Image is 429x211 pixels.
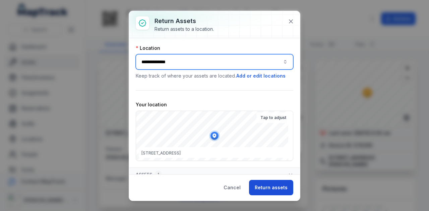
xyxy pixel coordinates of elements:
[141,150,181,155] span: [STREET_ADDRESS]
[155,16,214,26] h3: Return assets
[136,72,293,80] p: Keep track of where your assets are located.
[129,168,300,181] button: Assets1
[155,171,162,179] div: 1
[218,180,246,195] button: Cancel
[136,171,162,179] span: Assets
[236,72,286,80] button: Add or edit locations
[136,45,160,51] label: Location
[136,101,167,108] label: Your location
[249,180,293,195] button: Return assets
[260,115,286,120] strong: Tap to adjust
[136,111,288,161] canvas: Map
[155,26,214,32] div: Return assets to a location.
